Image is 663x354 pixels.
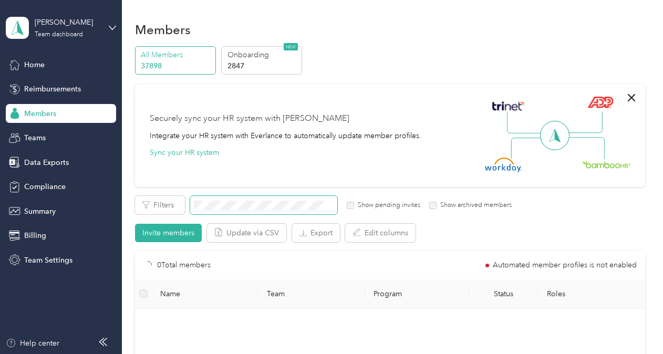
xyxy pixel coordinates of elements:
[604,295,663,354] iframe: Everlance-gr Chat Button Frame
[511,137,547,159] img: Line Left Down
[490,99,526,113] img: Trinet
[587,96,613,108] img: ADP
[160,289,250,298] span: Name
[24,230,46,241] span: Billing
[284,43,298,50] span: NEW
[345,224,416,242] button: Edit columns
[354,201,420,210] label: Show pending invites
[24,181,66,192] span: Compliance
[566,111,603,133] img: Line Right Up
[35,32,83,38] div: Team dashboard
[150,130,421,141] div: Integrate your HR system with Everlance to automatically update member profiles.
[152,279,258,308] th: Name
[24,108,56,119] span: Members
[568,137,605,160] img: Line Right Down
[24,255,72,266] span: Team Settings
[538,279,645,308] th: Roles
[485,158,522,172] img: Workday
[24,206,56,217] span: Summary
[227,49,299,60] p: Onboarding
[493,262,637,269] span: Automated member profiles is not enabled
[469,279,538,308] th: Status
[135,24,191,35] h1: Members
[150,112,349,125] div: Securely sync your HR system with [PERSON_NAME]
[24,157,69,168] span: Data Exports
[150,147,219,158] button: Sync your HR system
[135,196,185,214] button: Filters
[24,132,46,143] span: Teams
[24,59,45,70] span: Home
[35,17,100,28] div: [PERSON_NAME]
[141,60,212,71] p: 37898
[157,259,211,271] p: 0 Total members
[582,161,630,168] img: BambooHR
[141,49,212,60] p: All Members
[135,224,202,242] button: Invite members
[24,84,81,95] span: Reimbursements
[258,279,365,308] th: Team
[207,224,286,242] button: Update via CSV
[227,60,299,71] p: 2847
[365,279,469,308] th: Program
[437,201,512,210] label: Show archived members
[292,224,340,242] button: Export
[507,111,544,134] img: Line Left Up
[6,338,59,349] button: Help center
